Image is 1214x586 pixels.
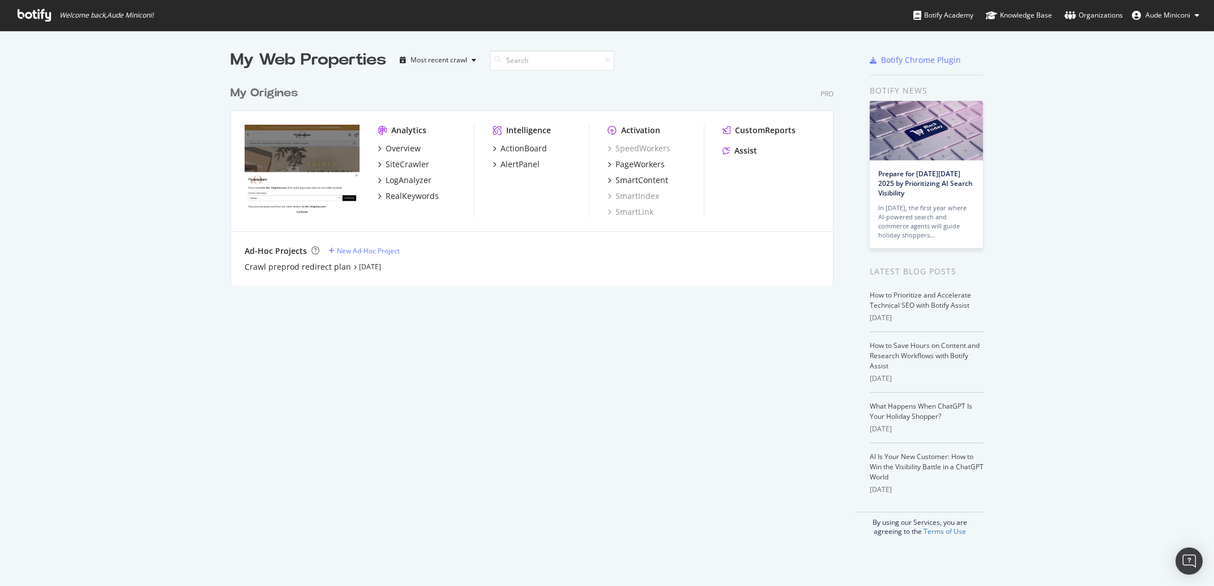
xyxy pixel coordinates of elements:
div: Knowledge Base [986,10,1052,21]
a: SmartIndex [608,190,659,202]
a: SiteCrawler [378,159,429,170]
div: Ad-Hoc Projects [245,245,307,257]
span: Aude Miniconi [1145,10,1190,20]
div: Open Intercom Messenger [1175,547,1203,575]
button: Aude Miniconi [1123,6,1208,24]
div: In [DATE], the first year where AI-powered search and commerce agents will guide holiday shoppers… [878,203,974,240]
div: LogAnalyzer [386,175,431,186]
div: ActionBoard [501,143,547,154]
a: SmartLink [608,206,653,218]
div: Assist [734,145,757,156]
a: LogAnalyzer [378,175,431,186]
div: AlertPanel [501,159,540,170]
div: Pro [820,89,833,99]
input: Search [490,50,614,70]
a: PageWorkers [608,159,665,170]
a: Terms of Use [924,526,966,536]
div: By using our Services, you are agreeing to the [856,512,984,536]
img: my-origines.com [245,125,360,216]
a: How to Prioritize and Accelerate Technical SEO with Botify Assist [870,290,971,310]
a: CustomReports [723,125,796,136]
a: Overview [378,143,421,154]
img: Prepare for Black Friday 2025 by Prioritizing AI Search Visibility [870,101,983,160]
a: Crawl preprod redirect plan [245,261,351,273]
div: PageWorkers [615,159,665,170]
button: Most recent crawl [395,51,481,69]
div: Latest Blog Posts [870,265,984,278]
div: Botify Academy [913,10,973,21]
div: Organizations [1065,10,1123,21]
div: My Web Properties [230,49,386,71]
div: Activation [621,125,660,136]
a: What Happens When ChatGPT Is Your Holiday Shopper? [870,401,972,421]
a: New Ad-Hoc Project [328,246,400,256]
div: Botify Chrome Plugin [881,54,961,66]
div: [DATE] [870,373,984,384]
div: My Origines [230,85,298,101]
span: Welcome back, Aude Miniconi ! [59,11,153,20]
a: Prepare for [DATE][DATE] 2025 by Prioritizing AI Search Visibility [878,169,973,198]
div: [DATE] [870,485,984,495]
div: Overview [386,143,421,154]
a: How to Save Hours on Content and Research Workflows with Botify Assist [870,341,980,371]
div: [DATE] [870,313,984,323]
a: Botify Chrome Plugin [870,54,961,66]
a: AlertPanel [493,159,540,170]
div: [DATE] [870,424,984,434]
div: RealKeywords [386,190,439,202]
div: Most recent crawl [411,57,467,63]
a: SmartContent [608,175,668,186]
div: Analytics [391,125,426,136]
a: AI Is Your New Customer: How to Win the Visibility Battle in a ChatGPT World [870,452,984,482]
div: SmartContent [615,175,668,186]
a: Assist [723,145,757,156]
a: My Origines [230,85,302,101]
a: RealKeywords [378,190,439,202]
div: Botify news [870,84,984,97]
div: CustomReports [735,125,796,136]
div: New Ad-Hoc Project [337,246,400,256]
div: SiteCrawler [386,159,429,170]
a: SpeedWorkers [608,143,670,154]
div: Intelligence [506,125,551,136]
a: ActionBoard [493,143,547,154]
a: [DATE] [359,262,381,271]
div: grid [230,71,843,286]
